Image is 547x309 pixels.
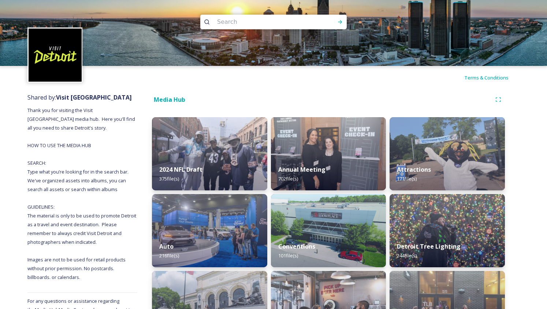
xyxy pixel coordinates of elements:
strong: Detroit Tree Lighting [397,242,461,250]
img: VISIT%20DETROIT%20LOGO%20-%20BLACK%20BACKGROUND.png [29,29,82,82]
img: b41b5269-79c1-44fe-8f0b-cab865b206ff.jpg [390,117,505,190]
span: 216 file(s) [159,252,179,259]
span: 702 file(s) [278,175,298,182]
strong: Media Hub [154,96,185,104]
span: Shared by: [27,93,132,101]
strong: Attractions [397,165,431,174]
strong: Visit [GEOGRAPHIC_DATA] [56,93,132,101]
strong: Annual Meeting [278,165,325,174]
img: ad1a86ae-14bd-4f6b-9ce0-fa5a51506304.jpg [390,194,505,267]
span: Terms & Conditions [464,74,509,81]
img: 35ad669e-8c01-473d-b9e4-71d78d8e13d9.jpg [271,194,386,267]
span: 171 file(s) [397,175,417,182]
input: Search [213,14,314,30]
img: 8c0cc7c4-d0ac-4b2f-930c-c1f64b82d302.jpg [271,117,386,190]
strong: Conventions [278,242,315,250]
span: 101 file(s) [278,252,298,259]
span: Thank you for visiting the Visit [GEOGRAPHIC_DATA] media hub. Here you'll find all you need to sh... [27,107,137,280]
strong: Auto [159,242,174,250]
span: 375 file(s) [159,175,179,182]
a: Terms & Conditions [464,73,520,82]
strong: 2024 NFL Draft [159,165,202,174]
span: 244 file(s) [397,252,417,259]
img: 1cf80b3c-b923-464a-9465-a021a0fe5627.jpg [152,117,267,190]
img: d7532473-e64b-4407-9cc3-22eb90fab41b.jpg [152,194,267,267]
